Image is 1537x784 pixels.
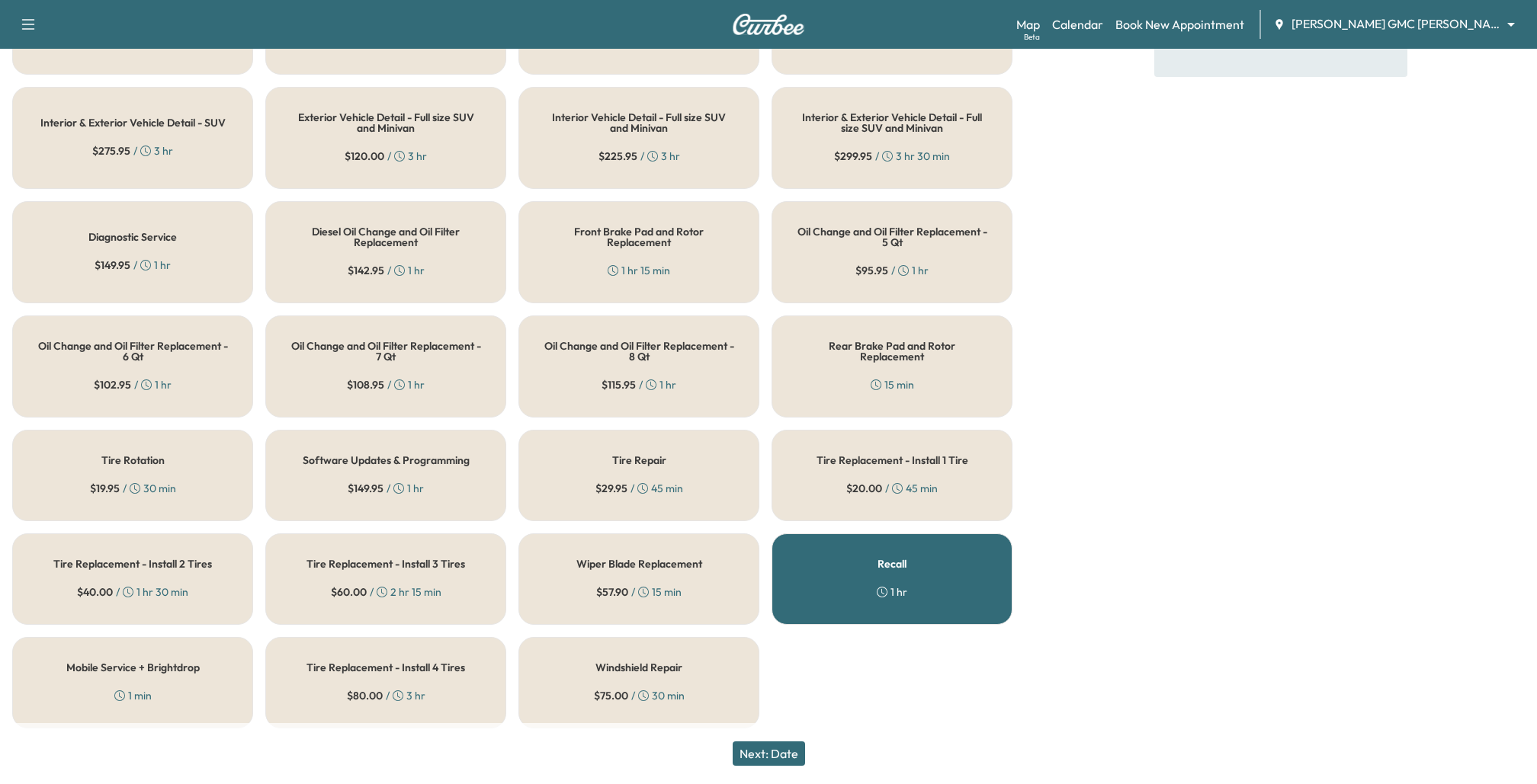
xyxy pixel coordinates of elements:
[306,558,465,569] h5: Tire Replacement - Install 3 Tires
[290,112,481,133] h5: Exterior Vehicle Detail - Full size SUV and Minivan
[114,688,152,703] div: 1 min
[37,341,228,362] h5: Oil Change and Oil Filter Replacement - 6 Qt
[101,455,165,466] h5: Tire Rotation
[544,226,734,248] h5: Front Brake Pad and Rotor Replacement
[1052,15,1103,34] a: Calendar
[602,377,676,392] div: / 1 hr
[544,112,734,133] h5: Interior Vehicle Detail - Full size SUV and Minivan
[40,117,226,128] h5: Interior & Exterior Vehicle Detail - SUV
[331,584,441,600] div: / 2 hr 15 min
[855,263,888,278] span: $ 95.95
[576,558,702,569] h5: Wiper Blade Replacement
[290,226,481,248] h5: Diesel Oil Change and Oil Filter Replacement
[348,263,384,278] span: $ 142.95
[347,688,425,703] div: / 3 hr
[594,688,628,703] span: $ 75.00
[797,112,987,133] h5: Interior & Exterior Vehicle Detail - Full size SUV and Minivan
[345,149,384,164] span: $ 120.00
[1024,31,1040,43] div: Beta
[88,232,177,242] h5: Diagnostic Service
[732,14,805,35] img: Curbee Logo
[92,143,173,158] div: / 3 hr
[871,377,914,392] div: 15 min
[797,226,987,248] h5: Oil Change and Oil Filter Replacement - 5 Qt
[598,149,637,164] span: $ 225.95
[817,455,968,466] h5: Tire Replacement - Install 1 Tire
[878,558,906,569] h5: Recall
[608,263,670,278] div: 1 hr 15 min
[90,481,120,496] span: $ 19.95
[306,662,465,673] h5: Tire Replacement - Install 4 Tires
[733,741,805,766] button: Next: Date
[290,341,481,362] h5: Oil Change and Oil Filter Replacement - 7 Qt
[595,662,682,673] h5: Windshield Repair
[348,481,424,496] div: / 1 hr
[347,377,425,392] div: / 1 hr
[66,662,200,673] h5: Mobile Service + Brightdrop
[595,481,627,496] span: $ 29.95
[90,481,176,496] div: / 30 min
[348,263,425,278] div: / 1 hr
[1115,15,1244,34] a: Book New Appointment
[598,149,680,164] div: / 3 hr
[94,377,172,392] div: / 1 hr
[77,584,113,600] span: $ 40.00
[834,149,872,164] span: $ 299.95
[92,143,130,158] span: $ 275.95
[347,688,383,703] span: $ 80.00
[846,481,882,496] span: $ 20.00
[846,481,938,496] div: / 45 min
[1292,15,1500,33] span: [PERSON_NAME] GMC [PERSON_NAME]
[1016,15,1040,34] a: MapBeta
[596,584,628,600] span: $ 57.90
[95,258,171,273] div: / 1 hr
[303,455,470,466] h5: Software Updates & Programming
[797,341,987,362] h5: Rear Brake Pad and Rotor Replacement
[834,149,950,164] div: / 3 hr 30 min
[877,584,907,600] div: 1 hr
[347,377,384,392] span: $ 108.95
[331,584,367,600] span: $ 60.00
[95,258,130,273] span: $ 149.95
[596,584,682,600] div: / 15 min
[345,149,427,164] div: / 3 hr
[544,341,734,362] h5: Oil Change and Oil Filter Replacement - 8 Qt
[348,481,383,496] span: $ 149.95
[77,584,188,600] div: / 1 hr 30 min
[855,263,929,278] div: / 1 hr
[94,377,131,392] span: $ 102.95
[612,455,666,466] h5: Tire Repair
[53,558,212,569] h5: Tire Replacement - Install 2 Tires
[595,481,683,496] div: / 45 min
[602,377,636,392] span: $ 115.95
[594,688,685,703] div: / 30 min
